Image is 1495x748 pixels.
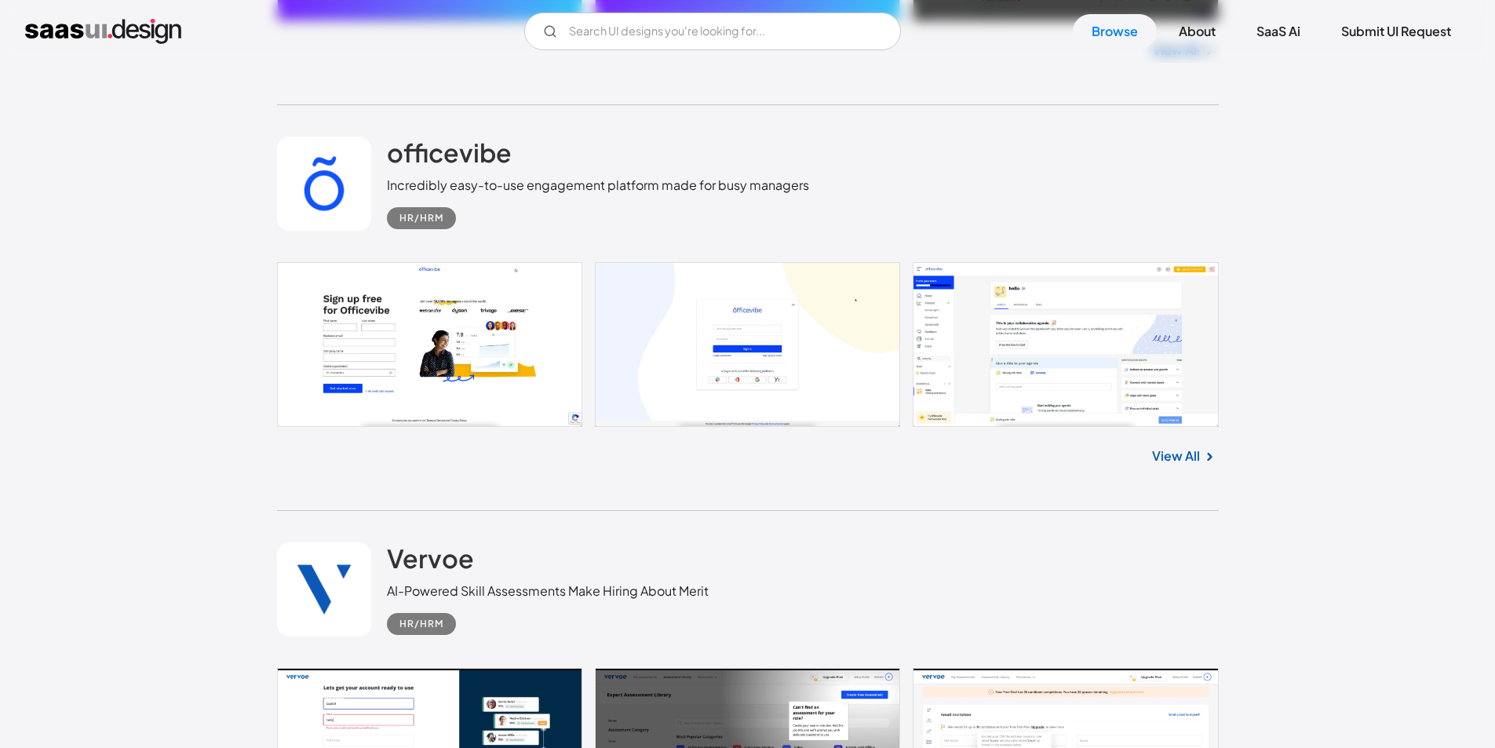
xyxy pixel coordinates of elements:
[25,19,181,44] a: home
[524,13,901,50] input: Search UI designs you're looking for...
[399,615,443,633] div: HR/HRM
[1152,447,1200,465] a: View All
[387,137,512,176] a: officevibe
[399,209,443,228] div: HR/HRM
[1160,14,1234,49] a: About
[524,13,901,50] form: Email Form
[1073,14,1157,49] a: Browse
[1238,14,1319,49] a: SaaS Ai
[387,542,474,574] h2: Vervoe
[387,582,709,600] div: AI-Powered Skill Assessments Make Hiring About Merit
[1322,14,1470,49] a: Submit UI Request
[387,176,809,195] div: Incredibly easy-to-use engagement platform made for busy managers
[387,542,474,582] a: Vervoe
[387,137,512,168] h2: officevibe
